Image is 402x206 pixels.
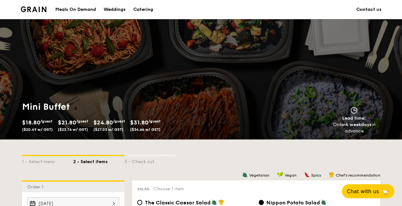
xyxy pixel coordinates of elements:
span: Vegan [285,173,296,178]
span: $31.80 [130,119,148,126]
span: $21.80 [58,119,76,126]
div: 3 - Check out [124,156,176,165]
span: Nippon Potato Salad [266,200,320,206]
span: Lead time: [342,115,366,121]
span: Order 1 [27,184,46,190]
span: ($23.76 w/ GST) [58,127,88,132]
img: icon-chef-hat.a58ddaea.svg [218,199,224,205]
img: icon-clock.2db775ea.svg [349,107,359,114]
span: ($27.03 w/ GST) [93,127,123,132]
span: $24.80 [93,119,113,126]
button: Chat with us🦙 [342,184,394,198]
div: 2 - Select items [73,156,124,165]
span: /guest [76,119,88,123]
span: ($20.49 w/ GST) [22,127,53,132]
span: ($34.66 w/ GST) [130,127,161,132]
span: /guest [148,119,161,123]
img: icon-spicy.37a8142b.svg [304,172,310,178]
img: icon-vegan.f8ff3823.svg [277,172,283,178]
img: icon-chef-hat.a58ddaea.svg [329,172,335,178]
a: Logotype [21,6,47,12]
input: Nippon Potato Saladpremium japanese mayonnaise, golden russet potato [259,200,264,205]
span: Choose 1 item [154,186,184,192]
span: /guest [113,119,125,123]
span: Salad [137,187,150,191]
img: icon-vegetarian.fe4039eb.svg [242,172,248,178]
span: Spicy [311,173,321,178]
input: The Classic Caesar Saladromaine lettuce, croutons, shaved parmesan flakes, cherry tomatoes, house... [137,200,142,205]
span: $18.80 [22,119,40,126]
div: Order in advance [326,122,383,134]
h1: Mini Buffet [22,101,199,113]
span: /guest [40,119,52,123]
img: icon-vegetarian.fe4039eb.svg [211,199,217,205]
span: The Classic Caesar Salad [145,200,211,206]
strong: 4 weekdays [345,122,372,127]
span: Chef's recommendation [336,173,380,178]
span: Chat with us [347,188,379,194]
span: 🦙 [382,188,389,195]
div: 1 - Select menu [22,156,73,165]
span: Vegetarian [249,173,269,178]
img: icon-vegetarian.fe4039eb.svg [321,199,327,205]
img: Grain [21,6,47,12]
